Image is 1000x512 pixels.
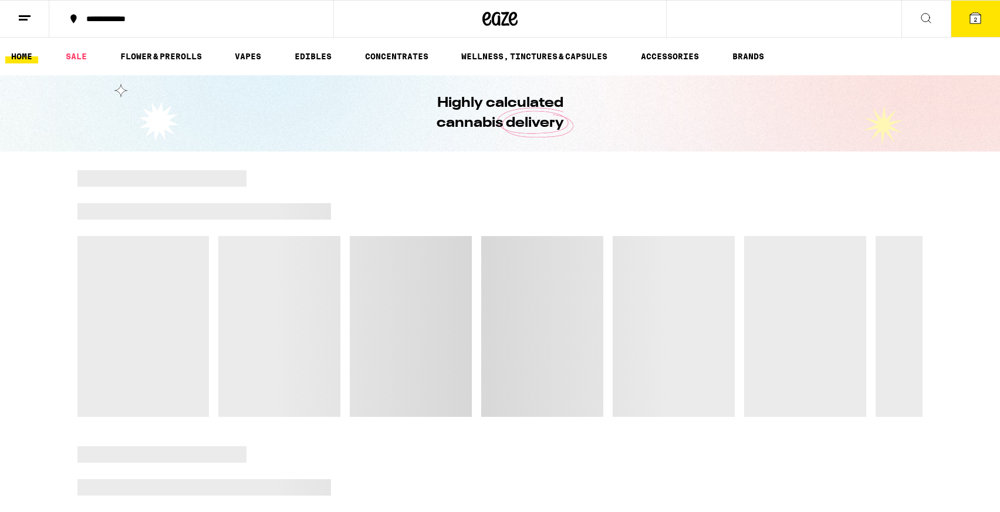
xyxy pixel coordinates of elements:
[455,49,613,63] a: WELLNESS, TINCTURES & CAPSULES
[5,49,38,63] a: HOME
[727,49,770,63] a: BRANDS
[229,49,267,63] a: VAPES
[403,93,597,133] h1: Highly calculated cannabis delivery
[951,1,1000,37] button: 2
[60,49,93,63] a: SALE
[635,49,705,63] a: ACCESSORIES
[359,49,434,63] a: CONCENTRATES
[974,16,977,23] span: 2
[114,49,208,63] a: FLOWER & PREROLLS
[289,49,337,63] a: EDIBLES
